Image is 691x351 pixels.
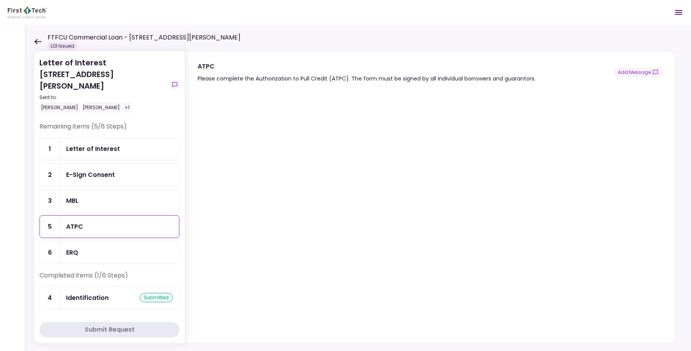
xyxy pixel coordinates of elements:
[40,287,60,309] div: 4
[198,62,536,71] div: ATPC
[39,57,167,113] div: Letter of Interest [STREET_ADDRESS][PERSON_NAME]
[614,67,663,77] button: show-messages
[39,241,179,264] a: 6ERQ
[85,325,135,334] div: Submit Request
[39,94,167,101] div: Sent to:
[198,96,661,340] iframe: jotform-iframe
[40,216,60,238] div: 5
[81,103,121,113] div: [PERSON_NAME]
[66,170,115,180] div: E-Sign Consent
[140,293,173,302] div: submitted
[185,51,676,343] div: ATPCPlease complete the Authorization to Pull Credit (ATPC). The form must be signed by all indiv...
[66,196,78,205] div: MBL
[40,190,60,212] div: 3
[8,7,47,18] img: Partner icon
[123,103,131,113] div: +1
[66,293,109,303] div: Identification
[39,137,179,160] a: 1Letter of Interest
[48,42,77,50] div: LOI Issued
[39,122,179,137] div: Remaining items (5/6 Steps)
[40,138,60,160] div: 1
[39,322,179,337] button: Submit Request
[48,33,241,42] h1: FTFCU Commercial Loan - [STREET_ADDRESS][PERSON_NAME]
[66,222,83,231] div: ATPC
[39,286,179,309] a: 4Identificationsubmitted
[40,164,60,186] div: 2
[669,3,688,22] button: Open menu
[40,241,60,264] div: 6
[39,271,179,286] div: Completed items (1/6 Steps)
[39,189,179,212] a: 3MBL
[39,215,179,238] a: 5ATPC
[39,103,80,113] div: [PERSON_NAME]
[170,80,179,89] button: show-messages
[66,144,120,154] div: Letter of Interest
[198,74,536,83] div: Please complete the Authorization to Pull Credit (ATPC). The form must be signed by all individua...
[66,248,78,257] div: ERQ
[39,163,179,186] a: 2E-Sign Consent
